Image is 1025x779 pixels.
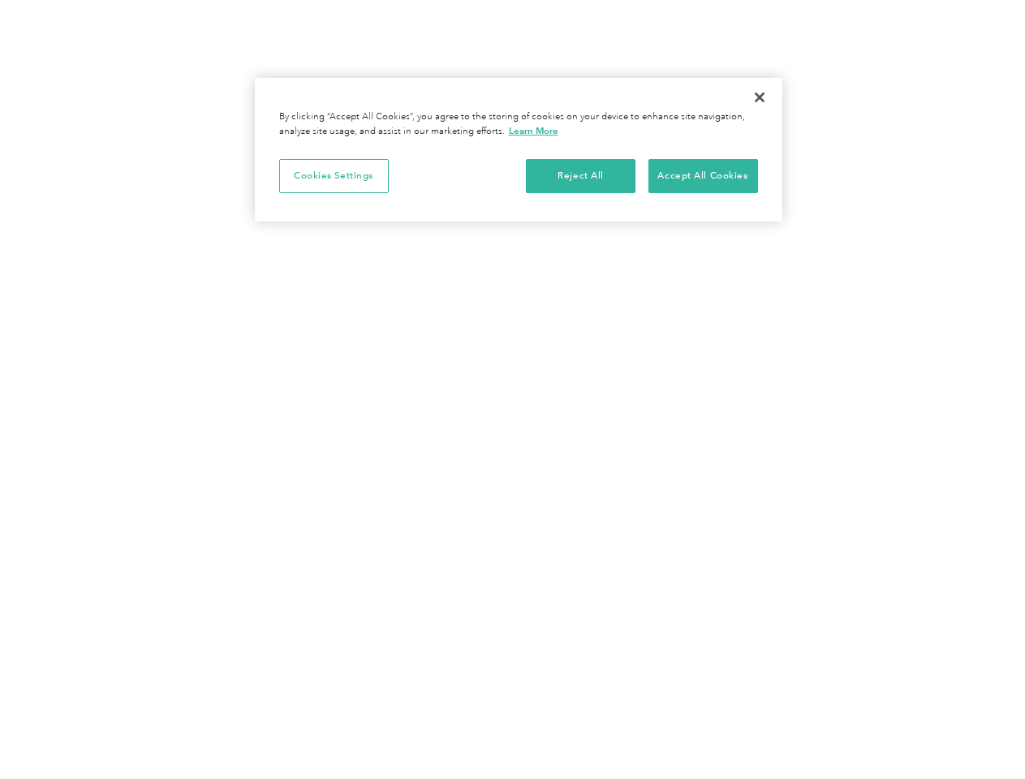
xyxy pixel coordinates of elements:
div: Cookie banner [255,78,782,222]
a: More information about your privacy, opens in a new tab [509,125,558,136]
button: Close [742,80,777,115]
button: Accept All Cookies [648,159,758,193]
button: Reject All [526,159,635,193]
div: Privacy [255,78,782,222]
div: By clicking “Accept All Cookies”, you agree to the storing of cookies on your device to enhance s... [279,110,758,139]
button: Cookies Settings [279,159,389,193]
